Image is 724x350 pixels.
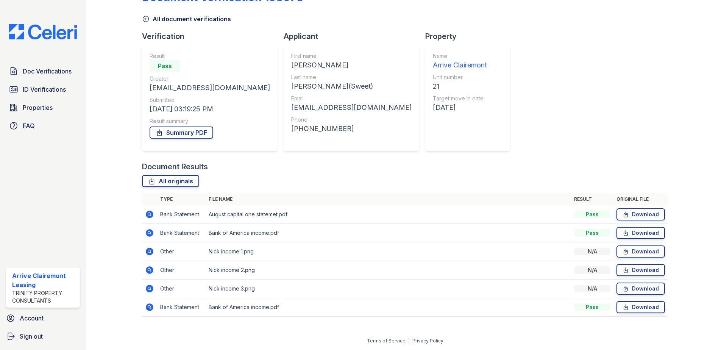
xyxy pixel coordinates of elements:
[291,116,412,123] div: Phone
[574,285,610,292] div: N/A
[150,104,270,114] div: [DATE] 03:19:25 PM
[3,311,83,326] a: Account
[6,64,80,79] a: Doc Verifications
[157,280,206,298] td: Other
[206,242,571,261] td: Nick income 1.png
[142,175,199,187] a: All originals
[150,117,270,125] div: Result summary
[291,73,412,81] div: Last name
[157,193,206,205] th: Type
[142,14,231,23] a: All document verifications
[574,303,610,311] div: Pass
[142,161,208,172] div: Document Results
[206,261,571,280] td: Nick income 2.png
[3,24,83,39] img: CE_Logo_Blue-a8612792a0a2168367f1c8372b55b34899dd931a85d93a1a3d3e32e68fde9ad4.png
[616,245,665,258] a: Download
[574,266,610,274] div: N/A
[157,261,206,280] td: Other
[433,81,487,92] div: 21
[616,208,665,220] a: Download
[206,224,571,242] td: Bank of America income.pdf
[291,123,412,134] div: [PHONE_NUMBER]
[6,118,80,133] a: FAQ
[616,264,665,276] a: Download
[206,298,571,317] td: Bank of America income.pdf
[433,102,487,113] div: [DATE]
[12,289,77,305] div: Trinity Property Consultants
[157,298,206,317] td: Bank Statement
[150,83,270,93] div: [EMAIL_ADDRESS][DOMAIN_NAME]
[284,31,425,42] div: Applicant
[616,301,665,313] a: Download
[291,52,412,60] div: First name
[20,314,44,323] span: Account
[408,338,410,344] div: |
[3,329,83,344] a: Sign out
[150,52,270,60] div: Result
[291,60,412,70] div: [PERSON_NAME]
[206,280,571,298] td: Nick income 3.png
[23,103,53,112] span: Properties
[291,81,412,92] div: [PERSON_NAME](Sweet)
[157,224,206,242] td: Bank Statement
[150,60,180,72] div: Pass
[616,227,665,239] a: Download
[150,127,213,139] a: Summary PDF
[23,67,72,76] span: Doc Verifications
[367,338,406,344] a: Terms of Service
[613,193,668,205] th: Original file
[12,271,77,289] div: Arrive Clairemont Leasing
[23,85,66,94] span: ID Verifications
[6,82,80,97] a: ID Verifications
[574,211,610,218] div: Pass
[433,60,487,70] div: Arrive Clairemont
[157,242,206,261] td: Other
[574,248,610,255] div: N/A
[150,96,270,104] div: Submitted
[433,73,487,81] div: Unit number
[23,121,35,130] span: FAQ
[157,205,206,224] td: Bank Statement
[150,75,270,83] div: Creator
[6,100,80,115] a: Properties
[433,52,487,70] a: Name Arrive Clairemont
[291,95,412,102] div: Email
[574,229,610,237] div: Pass
[616,283,665,295] a: Download
[206,193,571,205] th: File name
[433,95,487,102] div: Target move in date
[425,31,516,42] div: Property
[142,31,284,42] div: Verification
[291,102,412,113] div: [EMAIL_ADDRESS][DOMAIN_NAME]
[412,338,443,344] a: Privacy Policy
[571,193,613,205] th: Result
[433,52,487,60] div: Name
[20,332,43,341] span: Sign out
[206,205,571,224] td: August capital one statemet.pdf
